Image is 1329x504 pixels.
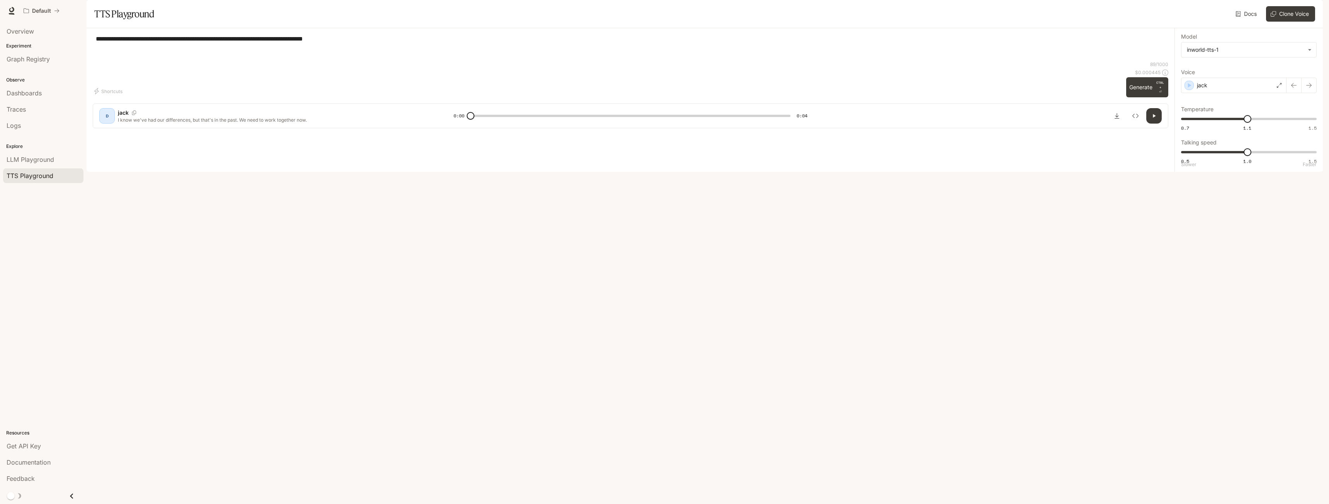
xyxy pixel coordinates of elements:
div: D [101,110,113,122]
p: jack [118,109,129,117]
span: 1.0 [1243,158,1251,165]
span: 1.5 [1309,158,1317,165]
button: Shortcuts [93,85,126,97]
a: Docs [1234,6,1260,22]
p: Voice [1181,70,1195,75]
span: 0.5 [1181,158,1189,165]
span: 0:00 [454,112,464,120]
p: Talking speed [1181,140,1217,145]
p: CTRL + [1156,80,1165,90]
p: Default [32,8,51,14]
p: I know we've had our differences, but that's in the past. We need to work together now. [118,117,435,123]
span: 1.5 [1309,125,1317,131]
p: Slower [1181,162,1196,167]
span: 1.1 [1243,125,1251,131]
button: Download audio [1109,108,1125,124]
button: GenerateCTRL +⏎ [1126,77,1168,97]
p: Model [1181,34,1197,39]
button: All workspaces [20,3,63,19]
button: Inspect [1128,108,1143,124]
p: Faster [1303,162,1317,167]
div: inworld-tts-1 [1187,46,1304,54]
p: $ 0.000445 [1135,69,1161,76]
button: Clone Voice [1266,6,1315,22]
div: inworld-tts-1 [1181,42,1316,57]
p: 89 / 1000 [1150,61,1168,68]
p: ⏎ [1156,80,1165,94]
p: Temperature [1181,107,1213,112]
span: 0.7 [1181,125,1189,131]
p: jack [1197,81,1207,89]
button: Copy Voice ID [129,110,139,115]
span: 0:04 [797,112,807,120]
h1: TTS Playground [94,6,154,22]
